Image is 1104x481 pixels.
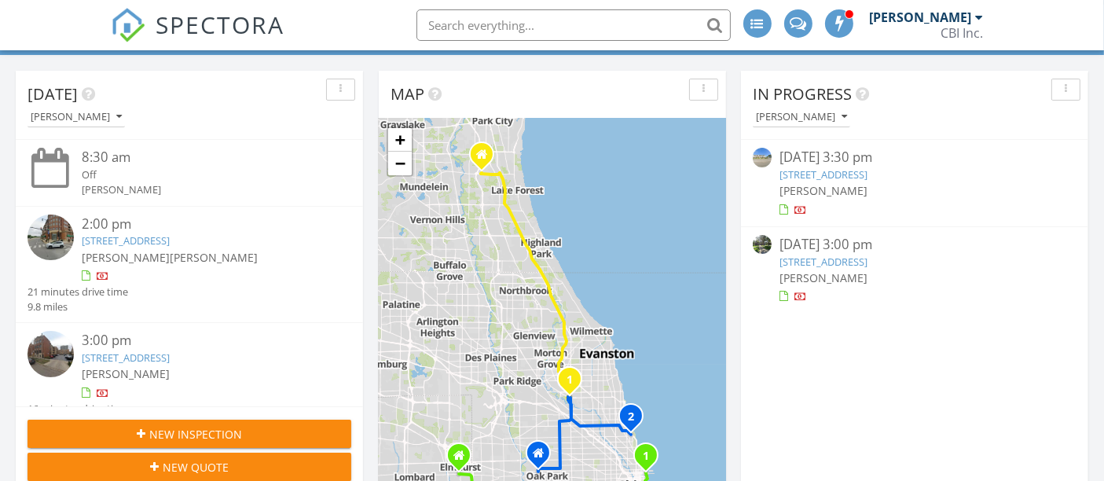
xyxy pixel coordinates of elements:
div: 509 W Aldine Ave 2D, Chicago, IL 60657 [631,416,640,425]
div: [PERSON_NAME] [756,112,847,123]
img: The Best Home Inspection Software - Spectora [111,8,145,42]
a: [DATE] 3:30 pm [STREET_ADDRESS] [PERSON_NAME] [753,148,1076,218]
div: 6000 N Cicero Ave 410, Chicago, IL 60646 [570,379,579,388]
span: Map [391,83,424,105]
input: Search everything... [416,9,731,41]
a: [STREET_ADDRESS] [82,233,170,248]
div: 107 One, Elmhurst IL 60126 [459,455,468,464]
span: New Quote [163,459,229,475]
a: Zoom out [388,152,412,175]
div: 16 minutes drive time [28,402,128,417]
span: [PERSON_NAME] [779,270,867,285]
div: Off [82,167,325,182]
img: streetview [753,235,772,254]
a: 2:00 pm [STREET_ADDRESS] [PERSON_NAME][PERSON_NAME] 21 minutes drive time 9.8 miles [28,215,351,315]
i: 1 [643,451,649,462]
div: [DATE] 3:00 pm [779,235,1049,255]
div: [PERSON_NAME] [870,9,972,25]
span: [DATE] [28,83,78,105]
i: 2 [628,412,634,423]
div: 2:00 pm [82,215,325,234]
a: SPECTORA [111,21,285,54]
span: [PERSON_NAME] [170,250,258,265]
div: 505 N McClurg Ct 702, Chicago, IL 60611 [646,455,655,464]
span: In Progress [753,83,852,105]
div: 8:30 am [82,148,325,167]
span: SPECTORA [156,8,285,41]
i: 1 [567,375,573,386]
div: 9.8 miles [28,299,128,314]
button: New Inspection [28,420,351,448]
div: [DATE] 3:30 pm [779,148,1049,167]
div: 28835 North Herky Dr, Suite 104, Lake Bluff IL 60044 [482,154,491,163]
img: streetview [753,148,772,167]
a: [STREET_ADDRESS] [779,167,867,182]
img: streetview [28,331,74,377]
span: [PERSON_NAME] [82,366,170,381]
span: New Inspection [149,426,242,442]
span: [PERSON_NAME] [82,250,170,265]
button: New Quote [28,453,351,481]
div: CBI Inc. [941,25,984,41]
a: 3:00 pm [STREET_ADDRESS] [PERSON_NAME] 16 minutes drive time 8.7 miles [28,331,351,431]
div: 21 minutes drive time [28,285,128,299]
div: 3:00 pm [82,331,325,351]
div: [PERSON_NAME] [31,112,122,123]
img: streetview [28,215,74,261]
a: [DATE] 3:00 pm [STREET_ADDRESS] [PERSON_NAME] [753,235,1076,305]
a: [STREET_ADDRESS] [82,351,170,365]
a: Zoom in [388,128,412,152]
a: [STREET_ADDRESS] [779,255,867,269]
div: [PERSON_NAME] [82,182,325,197]
button: [PERSON_NAME] [28,107,125,128]
button: [PERSON_NAME] [753,107,850,128]
div: 1116 CHICAGO AVE, Oak Park IL 60302 [538,453,548,462]
span: [PERSON_NAME] [779,183,867,198]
